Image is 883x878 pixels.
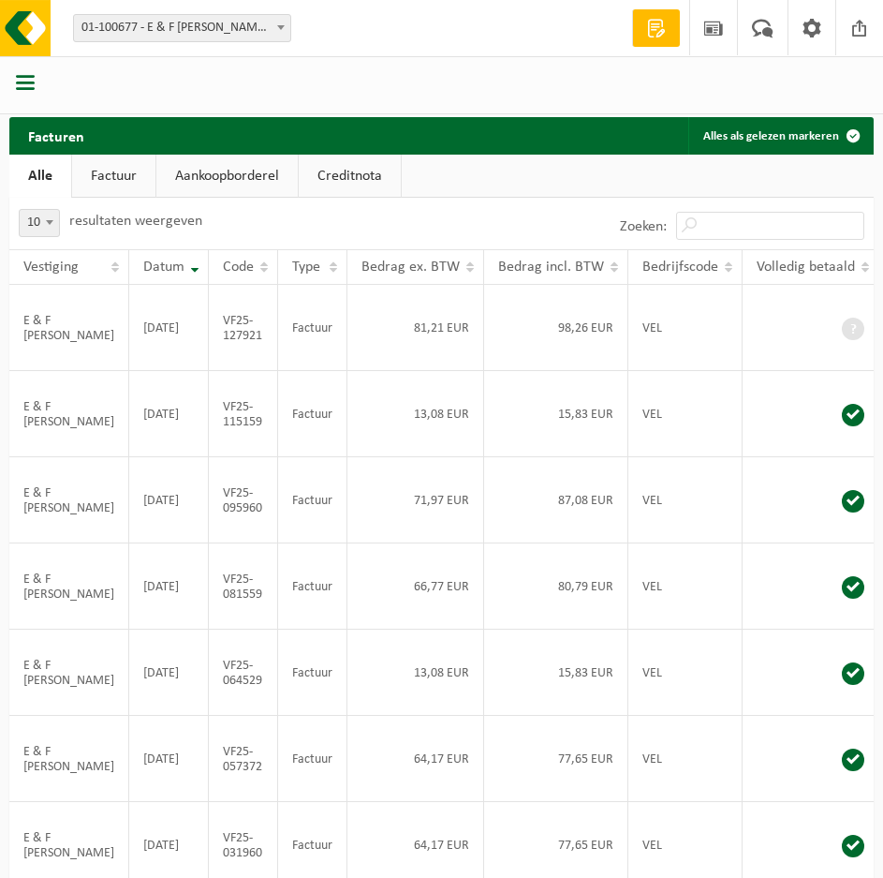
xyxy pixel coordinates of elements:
[129,543,209,630] td: [DATE]
[628,371,743,457] td: VEL
[143,260,184,275] span: Datum
[484,543,628,630] td: 80,79 EUR
[347,371,484,457] td: 13,08 EUR
[9,457,129,543] td: E & F [PERSON_NAME]
[628,630,743,716] td: VEL
[20,210,59,236] span: 10
[347,457,484,543] td: 71,97 EUR
[292,260,320,275] span: Type
[156,155,298,198] a: Aankoopborderel
[9,155,71,198] a: Alle
[484,285,628,371] td: 98,26 EUR
[361,260,460,275] span: Bedrag ex. BTW
[757,260,855,275] span: Volledig betaald
[347,630,484,716] td: 13,08 EUR
[129,457,209,543] td: [DATE]
[129,716,209,802] td: [DATE]
[9,543,129,630] td: E & F [PERSON_NAME]
[498,260,604,275] span: Bedrag incl. BTW
[9,371,129,457] td: E & F [PERSON_NAME]
[642,260,718,275] span: Bedrijfscode
[628,457,743,543] td: VEL
[209,716,278,802] td: VF25-057372
[484,457,628,543] td: 87,08 EUR
[129,285,209,371] td: [DATE]
[209,543,278,630] td: VF25-081559
[209,285,278,371] td: VF25-127921
[129,630,209,716] td: [DATE]
[129,371,209,457] td: [DATE]
[223,260,254,275] span: Code
[347,285,484,371] td: 81,21 EUR
[347,716,484,802] td: 64,17 EUR
[278,543,347,630] td: Factuur
[209,371,278,457] td: VF25-115159
[74,15,290,41] span: 01-100677 - E & F ROGGE - DEINZE
[23,260,79,275] span: Vestiging
[628,543,743,630] td: VEL
[9,716,129,802] td: E & F [PERSON_NAME]
[484,371,628,457] td: 15,83 EUR
[484,630,628,716] td: 15,83 EUR
[278,457,347,543] td: Factuur
[72,155,155,198] a: Factuur
[628,716,743,802] td: VEL
[278,285,347,371] td: Factuur
[278,371,347,457] td: Factuur
[620,219,667,234] label: Zoeken:
[69,214,202,229] label: resultaten weergeven
[209,457,278,543] td: VF25-095960
[73,14,291,42] span: 01-100677 - E & F ROGGE - DEINZE
[9,285,129,371] td: E & F [PERSON_NAME]
[484,716,628,802] td: 77,65 EUR
[209,630,278,716] td: VF25-064529
[19,209,60,237] span: 10
[278,630,347,716] td: Factuur
[688,117,872,155] button: Alles als gelezen markeren
[299,155,401,198] a: Creditnota
[347,543,484,630] td: 66,77 EUR
[278,716,347,802] td: Factuur
[9,117,103,154] h2: Facturen
[9,630,129,716] td: E & F [PERSON_NAME]
[628,285,743,371] td: VEL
